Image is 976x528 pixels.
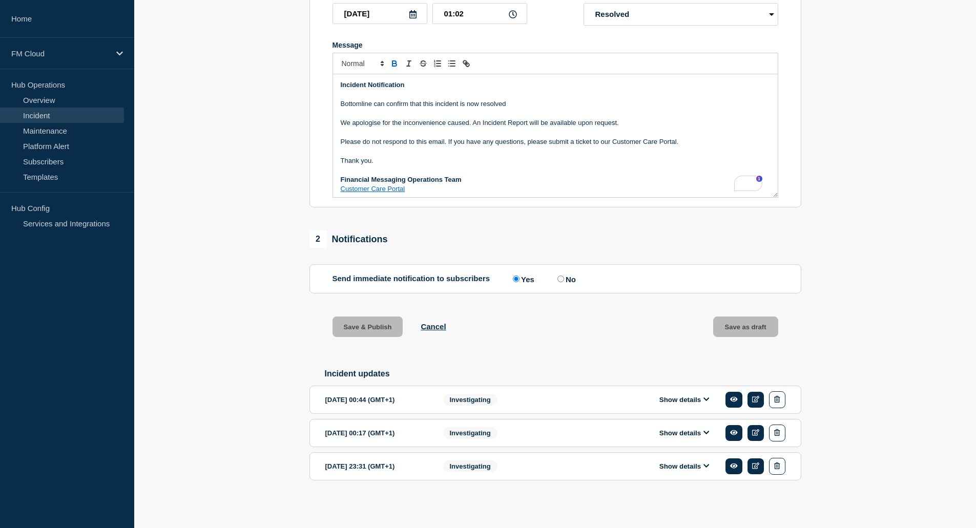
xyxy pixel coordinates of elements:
[402,57,416,70] button: Toggle italic text
[11,49,110,58] p: FM Cloud
[557,276,564,282] input: No
[309,230,327,248] span: 2
[341,81,405,89] strong: Incident Notification
[333,274,778,284] div: Send immediate notification to subscribers
[445,57,459,70] button: Toggle bulleted list
[656,429,713,437] button: Show details
[432,3,527,24] input: HH:MM
[387,57,402,70] button: Toggle bold text
[333,3,427,24] input: YYYY-MM-DD
[333,74,778,197] div: To enrich screen reader interactions, please activate Accessibility in Grammarly extension settings
[309,230,388,248] div: Notifications
[325,425,428,441] div: [DATE] 00:17 (GMT+1)
[656,462,713,471] button: Show details
[341,176,462,183] strong: Financial Messaging Operations Team
[656,395,713,404] button: Show details
[421,322,446,331] button: Cancel
[430,57,445,70] button: Toggle ordered list
[510,274,534,284] label: Yes
[443,394,497,406] span: Investigating
[325,391,428,408] div: [DATE] 00:44 (GMT+1)
[555,274,576,284] label: No
[341,156,770,165] p: Thank you.
[333,316,403,337] button: Save & Publish
[333,274,490,284] p: Send immediate notification to subscribers
[713,316,778,337] button: Save as draft
[513,276,520,282] input: Yes
[325,369,801,378] h2: Incident updates
[584,3,778,26] select: Incident type
[416,57,430,70] button: Toggle strikethrough text
[341,99,770,109] p: Bottomline can confirm that this incident is now resolved
[443,460,497,472] span: Investigating
[337,57,387,70] span: Font size
[341,137,770,146] p: Please do not respond to this email. If you have any questions, please submit a ticket to our Cus...
[341,118,770,128] p: We apologise for the inconvenience caused. An Incident Report will be available upon request.
[443,427,497,439] span: Investigating
[325,458,428,475] div: [DATE] 23:31 (GMT+1)
[459,57,473,70] button: Toggle link
[341,185,405,193] a: Customer Care Portal
[333,41,778,49] div: Message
